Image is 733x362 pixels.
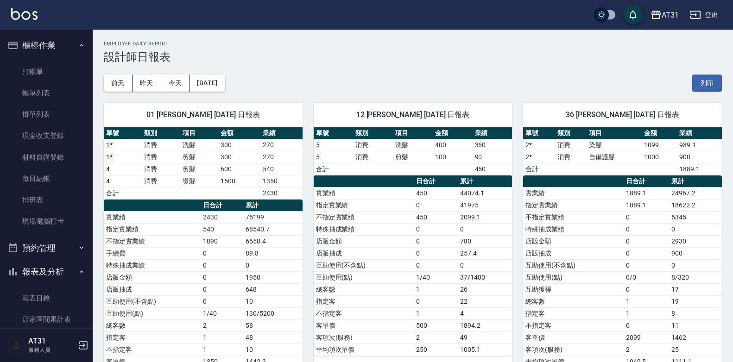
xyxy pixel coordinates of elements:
[458,223,512,235] td: 0
[669,199,721,211] td: 18622.2
[414,235,458,247] td: 0
[4,287,89,309] a: 報表目錄
[218,139,260,151] td: 300
[104,247,201,259] td: 手續費
[104,271,201,283] td: 店販金額
[458,175,512,187] th: 累計
[669,343,721,356] td: 25
[414,319,458,331] td: 500
[142,139,180,151] td: 消費
[458,211,512,223] td: 2099.1
[260,127,303,139] th: 業績
[28,346,76,354] p: 服務人員
[523,343,623,356] td: 客項次(服務)
[624,271,670,283] td: 0/0
[353,139,393,151] td: 消費
[473,151,512,163] td: 90
[104,127,142,139] th: 單號
[4,147,89,168] a: 材料自購登錄
[314,283,414,295] td: 總客數
[669,307,721,319] td: 8
[523,271,623,283] td: 互助使用(點)
[314,175,512,356] table: a dense table
[104,223,201,235] td: 指定實業績
[314,307,414,319] td: 不指定客
[106,165,110,173] a: 4
[414,187,458,199] td: 450
[624,283,670,295] td: 0
[180,163,218,175] td: 剪髮
[624,331,670,343] td: 2099
[4,260,89,284] button: 報表及分析
[587,139,642,151] td: 染髮
[353,127,393,139] th: 類別
[314,223,414,235] td: 特殊抽成業績
[669,235,721,247] td: 2930
[555,151,587,163] td: 消費
[180,127,218,139] th: 項目
[314,235,414,247] td: 店販金額
[180,175,218,187] td: 燙髮
[4,168,89,189] a: 每日結帳
[243,307,302,319] td: 130/5200
[523,235,623,247] td: 店販金額
[677,151,722,163] td: 900
[624,187,670,199] td: 1889.1
[4,33,89,57] button: 櫃檯作業
[523,307,623,319] td: 指定客
[393,139,433,151] td: 洗髮
[458,343,512,356] td: 1005.1
[104,127,303,200] table: a dense table
[414,247,458,259] td: 0
[243,271,302,283] td: 1950
[414,295,458,307] td: 0
[142,163,180,175] td: 消費
[260,139,303,151] td: 270
[4,189,89,211] a: 排班表
[104,307,201,319] td: 互助使用(點)
[4,61,89,82] a: 打帳單
[642,139,677,151] td: 1099
[624,235,670,247] td: 0
[534,110,711,119] span: 36 [PERSON_NAME] [DATE] 日報表
[243,319,302,331] td: 58
[104,235,201,247] td: 不指定實業績
[314,271,414,283] td: 互助使用(點)
[115,110,291,119] span: 01 [PERSON_NAME] [DATE] 日報表
[414,211,458,223] td: 450
[458,235,512,247] td: 780
[314,127,512,175] table: a dense table
[201,211,243,223] td: 2430
[686,6,722,24] button: 登出
[104,283,201,295] td: 店販抽成
[201,319,243,331] td: 2
[624,6,642,24] button: save
[201,295,243,307] td: 0
[669,259,721,271] td: 0
[104,41,722,47] h2: Employee Daily Report
[260,175,303,187] td: 1350
[201,223,243,235] td: 540
[142,175,180,187] td: 消費
[669,319,721,331] td: 11
[104,50,722,63] h3: 設計師日報表
[133,75,161,92] button: 昨天
[473,139,512,151] td: 360
[458,271,512,283] td: 37/1480
[180,151,218,163] td: 剪髮
[669,331,721,343] td: 1462
[316,153,320,161] a: 5
[414,259,458,271] td: 0
[642,127,677,139] th: 金額
[458,199,512,211] td: 41975
[201,307,243,319] td: 1/40
[142,127,180,139] th: 類別
[647,6,682,25] button: AT31
[325,110,501,119] span: 12 [PERSON_NAME] [DATE] 日報表
[201,283,243,295] td: 0
[523,127,722,175] table: a dense table
[458,259,512,271] td: 0
[314,319,414,331] td: 客單價
[669,271,721,283] td: 8/320
[587,151,642,163] td: 自備護髮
